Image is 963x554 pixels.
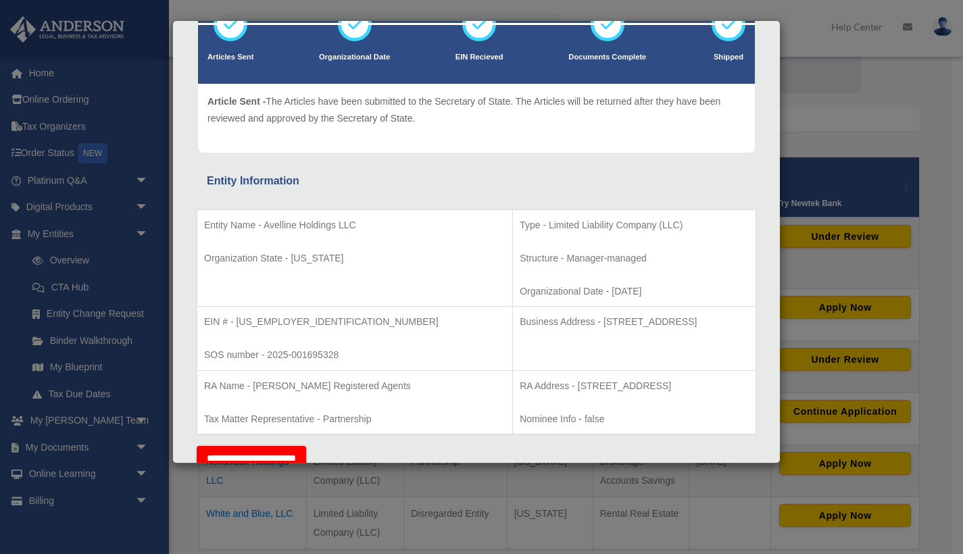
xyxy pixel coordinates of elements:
p: Documents Complete [568,51,646,64]
p: Organizational Date [319,51,390,64]
p: Organization State - [US_STATE] [204,250,505,267]
p: Nominee Info - false [520,411,749,428]
p: Structure - Manager-managed [520,250,749,267]
p: Organizational Date - [DATE] [520,283,749,300]
p: Business Address - [STREET_ADDRESS] [520,313,749,330]
div: Entity Information [207,172,746,191]
p: Entity Name - Avelline Holdings LLC [204,217,505,234]
p: RA Name - [PERSON_NAME] Registered Agents [204,378,505,395]
p: Articles Sent [207,51,253,64]
p: SOS number - 2025-001695328 [204,347,505,363]
p: The Articles have been submitted to the Secretary of State. The Articles will be returned after t... [207,93,745,126]
p: RA Address - [STREET_ADDRESS] [520,378,749,395]
p: EIN # - [US_EMPLOYER_IDENTIFICATION_NUMBER] [204,313,505,330]
span: Article Sent - [207,96,266,107]
p: EIN Recieved [455,51,503,64]
p: Type - Limited Liability Company (LLC) [520,217,749,234]
p: Tax Matter Representative - Partnership [204,411,505,428]
p: Shipped [712,51,745,64]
